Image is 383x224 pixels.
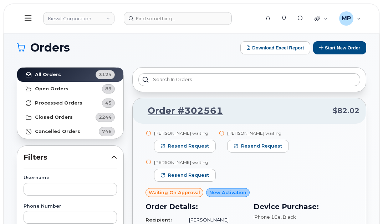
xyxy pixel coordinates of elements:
span: Orders [30,42,70,53]
input: Search in orders [138,73,360,86]
button: Resend request [154,140,216,153]
span: Resend request [241,143,282,149]
strong: Cancelled Orders [35,129,80,134]
span: Filters [24,152,111,162]
span: Waiting On Approval [149,189,200,196]
button: Start New Order [313,41,366,54]
h3: Device Purchase: [254,201,353,212]
strong: Open Orders [35,86,68,92]
span: $82.02 [333,106,359,116]
iframe: Messenger Launcher [352,193,378,219]
span: New Activation [209,189,246,196]
label: Phone Number [24,204,117,209]
a: All Orders3124 [17,68,123,82]
span: Resend request [168,172,209,178]
button: Resend request [227,140,289,153]
span: Resend request [168,143,209,149]
a: Processed Orders45 [17,96,123,110]
button: Resend request [154,169,216,182]
div: [PERSON_NAME] waiting [227,130,289,136]
a: Open Orders89 [17,82,123,96]
span: 3124 [99,71,112,78]
a: Cancelled Orders746 [17,124,123,139]
span: , Black [281,214,296,220]
div: [PERSON_NAME] waiting [154,130,216,136]
strong: Closed Orders [35,114,73,120]
h3: Order Details: [145,201,245,212]
strong: All Orders [35,72,61,78]
button: Download Excel Report [240,41,310,54]
span: 2244 [99,114,112,121]
span: 746 [102,128,112,135]
strong: Processed Orders [35,100,82,106]
span: iPhone 16e [254,214,281,220]
strong: Recipient: [145,217,172,223]
div: [PERSON_NAME] waiting [154,159,216,165]
span: 89 [105,85,112,92]
a: Closed Orders2244 [17,110,123,124]
a: Order #302561 [139,105,223,117]
label: Username [24,176,117,180]
span: 45 [105,100,112,106]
